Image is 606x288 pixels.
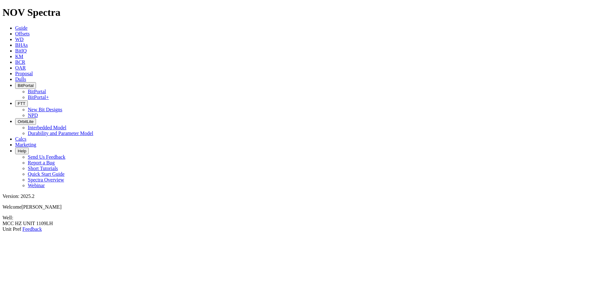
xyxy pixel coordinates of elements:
a: Webinar [28,183,45,188]
a: Feedback [22,226,42,232]
span: Help [18,149,26,153]
a: BHAs [15,42,28,48]
a: Interbedded Model [28,125,66,130]
a: Marketing [15,142,36,147]
button: BitPortal [15,82,36,89]
a: Short Tutorials [28,166,58,171]
a: Dulls [15,77,26,82]
div: Version: 2025.2 [3,193,603,199]
a: New Bit Designs [28,107,62,112]
h1: NOV Spectra [3,7,603,18]
button: Help [15,148,29,154]
span: FTT [18,101,25,106]
span: [PERSON_NAME] [21,204,62,210]
span: OrbitLite [18,119,33,124]
a: NPD [28,113,38,118]
a: Spectra Overview [28,177,64,182]
a: BitPortal [28,89,46,94]
a: Unit Pref [3,226,21,232]
a: BitPortal+ [28,95,49,100]
p: Welcome [3,204,603,210]
span: MCC HZ UNIT 1109LH [3,221,53,226]
a: Calcs [15,136,27,142]
a: Guide [15,25,27,31]
a: BCR [15,59,25,65]
a: Durability and Parameter Model [28,131,93,136]
span: Well: [3,215,603,226]
button: OrbitLite [15,118,36,125]
a: KM [15,54,23,59]
a: Send Us Feedback [28,154,65,160]
a: BitIQ [15,48,27,53]
a: Report a Bug [28,160,55,165]
button: FTT [15,100,28,107]
a: Quick Start Guide [28,171,64,177]
span: BitPortal [18,83,33,88]
a: Proposal [15,71,33,76]
a: WD [15,37,24,42]
a: OAR [15,65,26,70]
a: Offsets [15,31,30,36]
